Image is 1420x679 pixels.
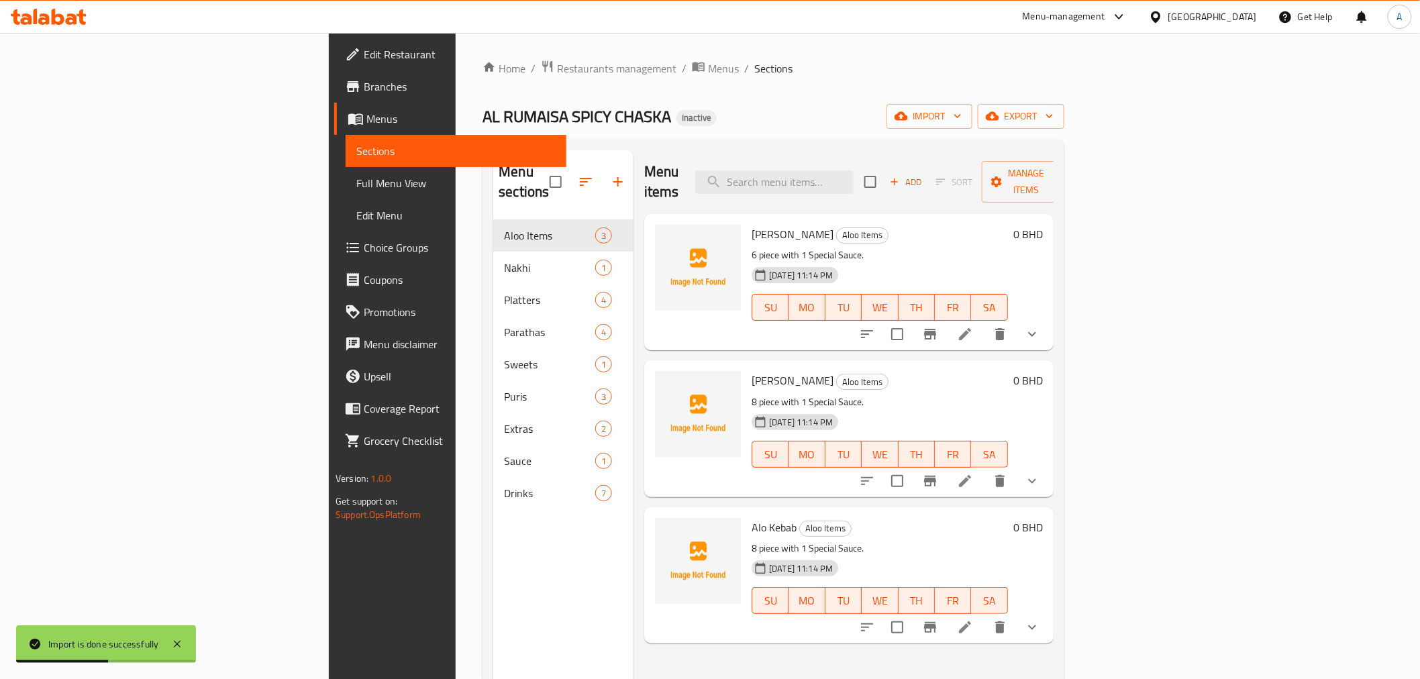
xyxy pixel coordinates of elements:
a: Promotions [334,296,566,328]
nav: Menu sections [493,214,633,515]
div: Aloo Items [799,521,852,537]
span: Sweets [504,356,595,372]
div: Nakhi1 [493,252,633,284]
span: 4 [596,326,611,339]
span: Menus [366,111,555,127]
button: SU [752,587,789,614]
button: export [978,104,1064,129]
span: Restaurants management [557,60,676,76]
img: Alo Fry [655,371,741,457]
span: 2 [596,423,611,435]
h6: 0 BHD [1013,371,1043,390]
a: Menus [692,60,739,77]
a: Edit Restaurant [334,38,566,70]
button: SA [971,294,1007,321]
a: Upsell [334,360,566,393]
div: Sweets1 [493,348,633,380]
div: items [595,292,612,308]
span: Select section first [927,172,982,193]
div: Parathas [504,324,595,340]
a: Edit menu item [957,326,973,342]
span: TH [904,591,929,611]
span: Get support on: [336,492,397,510]
button: Add section [602,166,634,198]
span: Platters [504,292,595,308]
span: Sort sections [570,166,602,198]
a: Edit menu item [957,619,973,635]
span: SA [976,445,1002,464]
span: A [1397,9,1403,24]
h2: Menu items [644,162,679,202]
span: Select to update [883,613,911,641]
div: Puris [504,388,595,405]
span: WE [867,445,893,464]
div: items [595,356,612,372]
span: 1 [596,358,611,371]
div: Aloo Items [504,227,595,244]
span: Inactive [676,112,717,123]
span: MO [794,298,819,317]
a: Restaurants management [541,60,676,77]
a: Coverage Report [334,393,566,425]
a: Menus [334,103,566,135]
span: WE [867,591,893,611]
span: SU [758,298,783,317]
div: Drinks [504,485,595,501]
span: TU [831,298,856,317]
svg: Show Choices [1024,619,1040,635]
div: Aloo Items3 [493,219,633,252]
button: WE [862,587,898,614]
span: Aloo Items [837,374,888,390]
div: Aloo Items [836,227,889,244]
span: 4 [596,294,611,307]
div: Drinks7 [493,477,633,509]
span: Full Menu View [356,175,555,191]
div: items [595,421,612,437]
div: Inactive [676,110,717,126]
p: 8 piece with 1 Special Sauce. [752,394,1008,411]
span: Grocery Checklist [364,433,555,449]
li: / [744,60,749,76]
button: SU [752,294,789,321]
span: Edit Restaurant [364,46,555,62]
div: items [595,453,612,469]
span: 7 [596,487,611,500]
span: Manage items [993,165,1061,199]
span: SA [976,591,1002,611]
button: Add [884,172,927,193]
a: Sections [346,135,566,167]
span: Promotions [364,304,555,320]
span: [PERSON_NAME] [752,224,833,244]
span: export [988,108,1054,125]
span: TU [831,445,856,464]
span: Sauce [504,453,595,469]
span: Branches [364,79,555,95]
span: [DATE] 11:14 PM [764,416,838,429]
button: Branch-specific-item [914,465,946,497]
button: MO [789,587,825,614]
p: 6 piece with 1 Special Sauce. [752,247,1008,264]
span: Coupons [364,272,555,288]
button: TH [899,441,935,468]
span: WE [867,298,893,317]
span: Select all sections [542,168,570,196]
span: Add [888,174,924,190]
input: search [695,170,854,194]
div: items [595,324,612,340]
a: Branches [334,70,566,103]
svg: Show Choices [1024,473,1040,489]
span: 1.0.0 [371,470,392,487]
button: delete [984,611,1016,643]
button: delete [984,318,1016,350]
button: delete [984,465,1016,497]
h6: 0 BHD [1013,225,1043,244]
span: Version: [336,470,368,487]
div: Platters4 [493,284,633,316]
button: TU [825,441,862,468]
button: sort-choices [851,318,883,350]
span: Nakhi [504,260,595,276]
